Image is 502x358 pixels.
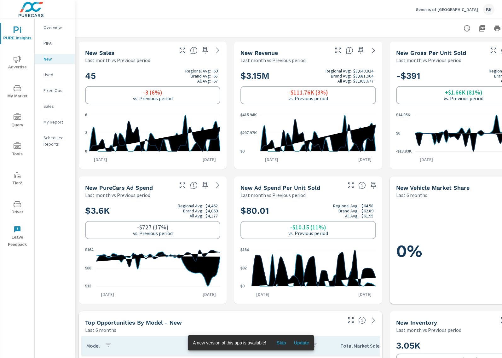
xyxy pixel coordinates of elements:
text: 3 [85,131,87,136]
span: Save this to your personalized report [200,180,210,190]
h5: New Revenue [240,49,278,56]
span: Tools [2,142,32,158]
button: Make Fullscreen [177,45,188,55]
button: "Export Report to PDF" [476,22,488,35]
p: Last month vs Previous period [85,191,150,199]
p: [DATE] [354,156,376,163]
p: $4,462 [205,203,218,208]
p: [DATE] [415,156,437,163]
p: All Avg: [338,78,351,84]
h5: New PureCars Ad Spend [85,184,153,191]
div: Used [35,70,75,79]
span: Save this to your personalized report [356,45,366,55]
p: $61.95 [361,213,373,218]
text: 6 [85,113,87,117]
text: $0 [396,131,401,136]
p: All Avg: [197,78,211,84]
div: Scheduled Reports [35,133,75,149]
div: BK [483,4,494,15]
div: Overview [35,23,75,32]
button: Make Fullscreen [346,180,356,190]
h6: -$727 (17%) [137,224,169,230]
span: Number of vehicles sold by the dealership over the selected date range. [Source: This data is sou... [190,47,198,54]
p: [DATE] [198,291,220,297]
a: See more details in report [213,45,223,55]
p: Last month vs Previous period [396,326,461,334]
p: Overview [43,24,70,31]
a: See more details in report [213,180,223,190]
h2: $80.01 [240,203,376,218]
h5: New Ad Spend Per Unit Sold [240,184,320,191]
h2: $3.15M [240,68,376,84]
p: vs. Previous period [133,230,173,236]
a: See more details in report [368,315,378,325]
button: Make Fullscreen [177,180,188,190]
h5: Top Opportunities by Model - New [85,319,182,326]
p: Used [43,72,70,78]
h5: New Gross Per Unit Sold [396,49,466,56]
span: Tier2 [2,171,32,187]
div: My Report [35,117,75,127]
p: 67 [213,78,218,84]
p: Regional Avg: [333,203,359,208]
span: PURE Insights [2,26,32,42]
button: Make Fullscreen [488,45,499,55]
span: Skip [274,340,289,346]
p: [DATE] [252,291,274,297]
span: A new version of this app is available! [193,340,266,345]
p: Last month vs Previous period [240,191,306,199]
div: Sales [35,101,75,111]
h5: New Sales [85,49,114,56]
p: [DATE] [261,156,283,163]
p: $4,177 [205,213,218,218]
span: My Market [2,84,32,100]
button: Skip [271,338,291,348]
h6: -$111.76K (3%) [288,89,328,95]
p: $3,649,824 [353,68,373,73]
p: All Avg: [345,213,359,218]
span: Save this to your personalized report [200,45,210,55]
p: Brand Avg: [338,208,359,213]
span: Update [294,340,309,346]
p: Last 6 months [396,191,427,199]
text: $12 [85,284,91,288]
p: vs. Previous period [288,95,328,101]
span: Query [2,113,32,129]
span: Total cost of media for all PureCars channels for the selected dealership group over the selected... [190,182,198,189]
text: $14.05K [396,113,411,117]
span: Total sales revenue over the selected date range. [Source: This data is sourced from the dealer’s... [346,47,353,54]
p: $3,681,904 [353,73,373,78]
button: Update [291,338,312,348]
p: [DATE] [198,156,220,163]
p: $4,069 [205,208,218,213]
h2: 45 [85,68,220,84]
p: New [43,56,70,62]
div: nav menu [0,19,34,251]
p: Total Market Sales [340,343,382,349]
p: Sales [43,103,70,109]
span: Leave Feedback [2,226,32,248]
p: Regional Avg: [178,203,203,208]
text: $164 [85,248,94,252]
text: -$13.83K [396,149,412,153]
p: vs. Previous period [444,95,483,101]
p: Genesis of [GEOGRAPHIC_DATA] [416,7,478,12]
h5: New Vehicle Market Share [396,184,470,191]
span: Advertise [2,55,32,71]
span: Average cost of advertising per each vehicle sold at the dealer over the selected date range. The... [358,182,366,189]
p: My Report [43,119,70,125]
p: vs. Previous period [133,95,173,101]
text: $0 [240,284,245,288]
p: All Avg: [190,213,203,218]
span: Save this to your personalized report [368,180,378,190]
p: $3,308,677 [353,78,373,84]
p: [DATE] [89,156,112,163]
p: $62.89 [361,208,373,213]
p: 65 [213,73,218,78]
h5: New Inventory [396,319,437,326]
div: PIPA [35,38,75,48]
p: Scheduled Reports [43,135,70,147]
p: Last month vs Previous period [240,56,306,64]
button: Make Fullscreen [346,315,356,325]
p: [DATE] [96,291,118,297]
